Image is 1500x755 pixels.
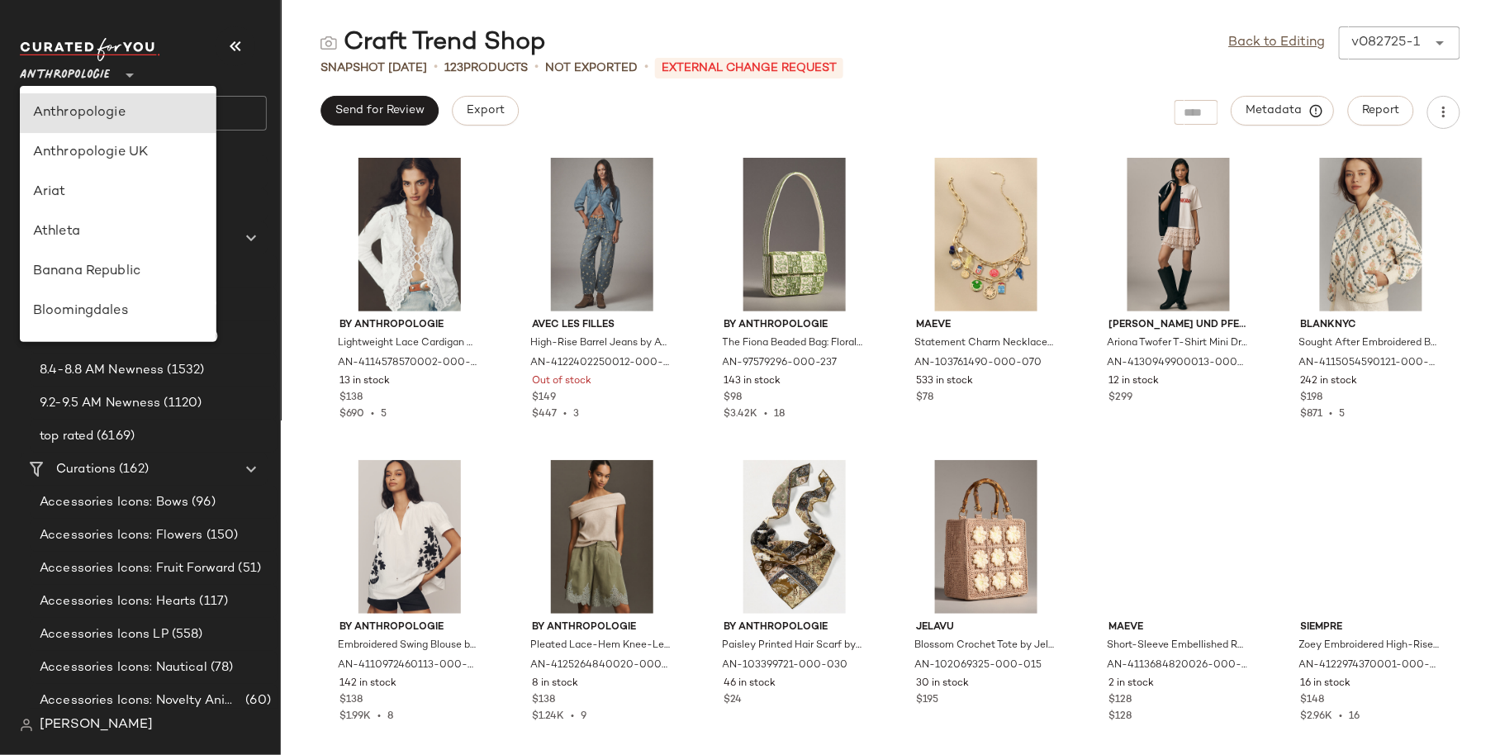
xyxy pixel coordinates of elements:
span: $195 [916,693,938,708]
span: • [557,409,573,420]
img: 4110972460113_011_b [326,460,493,614]
img: svg%3e [320,35,337,51]
span: Snapshot [DATE] [320,59,427,77]
span: 8.11-8.15 AM Newness [40,262,176,281]
div: v082725-1 [1352,33,1421,53]
span: Export [466,104,505,117]
span: High-Rise Barrel Jeans by Avec Les Filles in Blue, Women's, Size: 28, Cotton/Viscose/Elastane at ... [530,336,671,351]
span: $1.24K [532,711,564,722]
span: 13 in stock [339,374,390,389]
span: 123 [444,62,463,74]
span: Report [1362,104,1400,117]
span: • [564,711,581,722]
span: (60) [242,691,271,710]
span: 16 in stock [1301,677,1351,691]
img: 4122402250012_093_b [519,158,686,311]
span: Pleated Lace-Hem Knee-Length Shorts by Anthropologie in Green, Women's, Size: 4, Polyester/Cotton [530,639,671,653]
span: (162) [116,460,149,479]
span: 533 in stock [916,374,973,389]
span: $198 [1301,391,1323,406]
span: $98 [724,391,743,406]
span: 9 [581,711,586,722]
span: Out of stock [532,374,591,389]
span: Sought After Embroidered Bomber Jacket by BLANKNYC in Beige, Women's, Size: Large, Polyester/Cott... [1299,336,1440,351]
span: Dashboard [53,163,118,182]
span: (6) [164,229,183,248]
span: 3 [573,409,579,420]
span: Send for Review [335,104,425,117]
span: AN-4125264840020-000-030 [530,658,671,673]
span: (150) [203,526,239,545]
span: AN-4122974370001-000-093 [1299,658,1440,673]
span: Curations [56,460,116,479]
span: $138 [532,693,555,708]
img: 4130949900013_011_b [1095,158,1262,311]
span: Short-Sleeve Embellished Ruffled Cardigan Sweater by Maeve in Beige, Women's, Size: Medium, Polye... [1107,639,1247,653]
span: Accessories Icons: Fruit Forward [40,559,235,578]
span: 2 in stock [1108,677,1154,691]
span: AN-4115054590121-000-016 [1299,356,1440,371]
span: Jelavu [916,620,1056,635]
span: (51) [235,559,262,578]
span: BLANKNYC [1301,318,1441,333]
span: By Anthropologie [339,318,480,333]
span: AN-4110972460113-000-011 [338,658,478,673]
span: $447 [532,409,557,420]
span: $24 [724,693,743,708]
span: Accessories Icons: Flowers [40,526,203,545]
span: Maeve [1108,620,1249,635]
span: 46 in stock [724,677,776,691]
span: 18 [775,409,786,420]
span: 143 in stock [724,374,781,389]
span: $690 [339,409,364,420]
span: Embroidered Swing Blouse by Anthropologie in Ivory, Women's, Size: Small, Polyester/Cotton [338,639,478,653]
span: Blossom Crochet Tote by Jelavu in Beige, Women's at Anthropologie [914,639,1055,653]
span: 8 in stock [532,677,578,691]
span: Not Exported [545,59,638,77]
img: 4115054590121_016_b [1288,158,1455,311]
span: • [1323,409,1340,420]
span: • [644,58,648,78]
span: (1185) [177,295,217,314]
span: $138 [339,693,363,708]
span: 242 in stock [1301,374,1358,389]
span: $128 [1108,693,1132,708]
span: Accessories Icons: Hearts [40,592,197,611]
button: Export [452,96,519,126]
span: AN-103761490-000-070 [914,356,1042,371]
span: Lightweight Lace Cardigan Sweater by Anthropologie in White, Women's, Size: 2XS, Polyester/Cotton... [338,336,478,351]
span: All Products [56,196,130,215]
span: $149 [532,391,556,406]
span: $1.99K [339,711,371,722]
span: By Anthropologie [532,620,672,635]
img: cfy_white_logo.C9jOOHJF.svg [20,38,160,61]
span: The Fiona Beaded Bag: Floral Edition by Anthropologie in Green, Women's, Polyester/Cotton/Acrylic [723,336,863,351]
span: [PERSON_NAME] und Pferdgarten [1108,318,1249,333]
button: Report [1348,96,1414,126]
span: (96) [188,493,216,512]
span: Global Clipboards [56,229,164,248]
span: top rated [40,427,93,446]
span: $78 [916,391,933,406]
span: $138 [339,391,363,406]
img: 102069325_015_b [903,460,1070,614]
span: 5 [381,409,387,420]
span: Accessories Icons: Novelty Animal [40,691,242,710]
span: Metadata [1246,103,1321,118]
span: $299 [1108,391,1132,406]
span: Anthropologie [20,56,110,86]
span: $128 [1108,711,1132,722]
span: $148 [1301,693,1325,708]
span: AN-97579296-000-237 [723,356,838,371]
img: 4125264840020_030_b [519,460,686,614]
button: Metadata [1232,96,1335,126]
span: 8.25-8.29 AM Newness [40,328,178,347]
span: 8 [387,711,393,722]
span: AN-102069325-000-015 [914,658,1042,673]
span: Avec Les Filles [532,318,672,333]
span: • [758,409,775,420]
span: • [371,711,387,722]
span: $2.96K [1301,711,1333,722]
span: $871 [1301,409,1323,420]
span: AN-4130949900013-000-011 [1107,356,1247,371]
